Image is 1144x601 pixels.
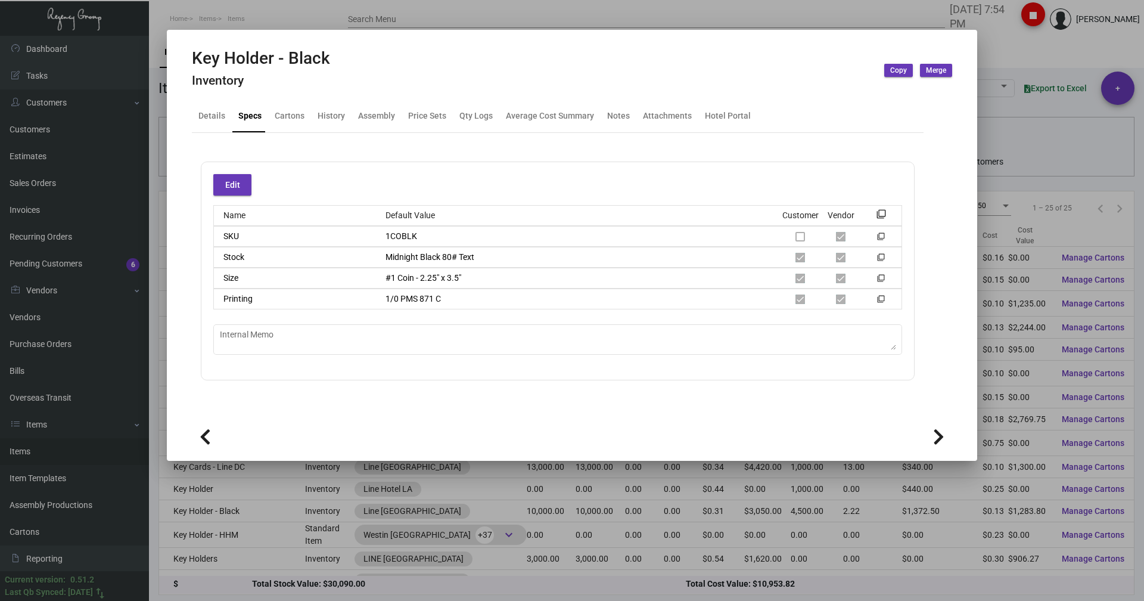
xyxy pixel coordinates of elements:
[192,48,330,69] h2: Key Holder - Black
[828,209,854,222] div: Vendor
[890,66,907,76] span: Copy
[192,73,330,88] h4: Inventory
[506,110,594,122] div: Average Cost Summary
[876,213,886,222] mat-icon: filter_none
[705,110,751,122] div: Hotel Portal
[877,256,885,264] mat-icon: filter_none
[884,64,913,77] button: Copy
[877,235,885,243] mat-icon: filter_none
[926,66,946,76] span: Merge
[275,110,304,122] div: Cartons
[198,110,225,122] div: Details
[607,110,630,122] div: Notes
[213,174,251,196] button: Edit
[238,110,262,122] div: Specs
[877,298,885,305] mat-icon: filter_none
[70,574,94,586] div: 0.51.2
[225,180,240,190] span: Edit
[5,574,66,586] div: Current version:
[318,110,345,122] div: History
[408,110,446,122] div: Price Sets
[459,110,493,122] div: Qty Logs
[920,64,952,77] button: Merge
[782,209,819,222] div: Customer
[358,110,395,122] div: Assembly
[5,586,93,599] div: Last Qb Synced: [DATE]
[643,110,692,122] div: Attachments
[214,209,376,222] div: Name
[376,209,781,222] div: Default Value
[877,277,885,284] mat-icon: filter_none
